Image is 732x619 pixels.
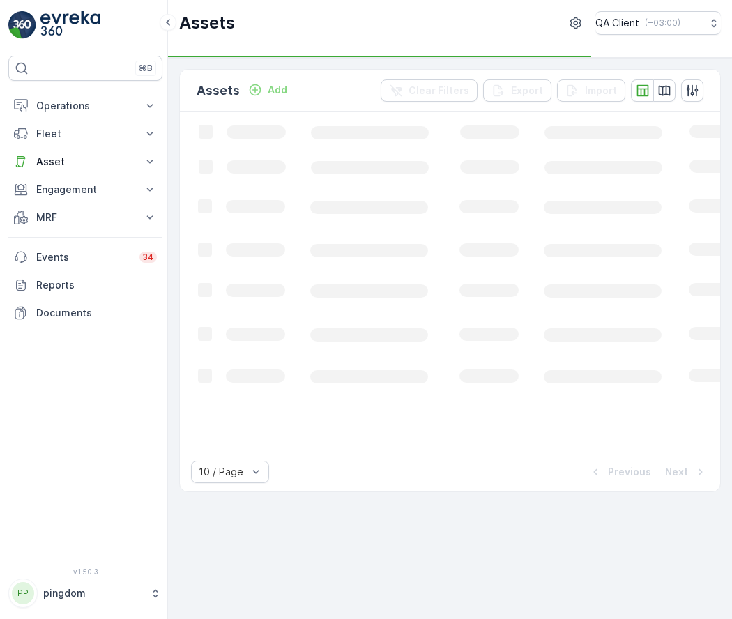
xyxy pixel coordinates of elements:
p: Add [268,83,287,97]
p: Export [511,84,543,98]
p: 34 [142,252,154,263]
p: pingdom [43,586,143,600]
p: Import [585,84,617,98]
p: Assets [179,12,235,34]
button: Clear Filters [381,79,478,102]
p: Events [36,250,131,264]
button: Operations [8,92,162,120]
div: PP [12,582,34,604]
p: Documents [36,306,157,320]
p: Asset [36,155,135,169]
button: Add [243,82,293,98]
button: Export [483,79,551,102]
button: MRF [8,204,162,231]
p: Fleet [36,127,135,141]
p: Operations [36,99,135,113]
button: PPpingdom [8,579,162,608]
button: Engagement [8,176,162,204]
button: Previous [587,464,653,480]
a: Events34 [8,243,162,271]
p: Clear Filters [409,84,469,98]
p: Previous [608,465,651,479]
p: Engagement [36,183,135,197]
button: QA Client(+03:00) [595,11,721,35]
p: Assets [197,81,240,100]
button: Next [664,464,709,480]
p: ⌘B [139,63,153,74]
a: Documents [8,299,162,327]
p: MRF [36,211,135,224]
p: Reports [36,278,157,292]
button: Asset [8,148,162,176]
img: logo_light-DOdMpM7g.png [40,11,100,39]
button: Import [557,79,625,102]
img: logo [8,11,36,39]
button: Fleet [8,120,162,148]
p: Next [665,465,688,479]
span: v 1.50.3 [8,567,162,576]
p: QA Client [595,16,639,30]
p: ( +03:00 ) [645,17,680,29]
a: Reports [8,271,162,299]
